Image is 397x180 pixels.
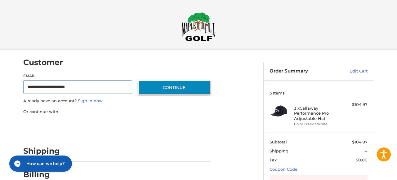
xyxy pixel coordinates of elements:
a: Sign in now [78,98,103,103]
iframe: PayPal-paylater [74,121,120,132]
p: Already have an account? [23,98,210,104]
span: Subtotal [270,139,287,144]
span: $0.00 [356,157,368,162]
h4: 3 x Callaway Performance Pro Adjustable Hat [294,106,341,121]
button: Continue [138,80,210,94]
iframe: PayPal-paypal [21,121,68,132]
img: Maple Hill Golf [181,12,216,41]
span: -- [364,148,368,153]
iframe: Gorgias live chat messenger [6,153,74,174]
label: Email [23,73,132,79]
span: Tax [270,157,277,162]
h3: Order Summary [270,68,336,74]
h2: Shipping [23,146,60,156]
div: $104.97 [343,102,368,108]
p: Or continue with [23,109,210,115]
iframe: PayPal-venmo [126,121,173,132]
a: Edit Cart [336,68,368,74]
span: Shipping [270,148,288,153]
span: $104.97 [352,139,368,144]
h2: Billing [23,170,60,179]
li: Color Black / White [294,121,341,127]
h2: Customer [23,58,63,67]
a: Coupon Code [270,167,297,172]
h3: 3 Items [270,90,368,95]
